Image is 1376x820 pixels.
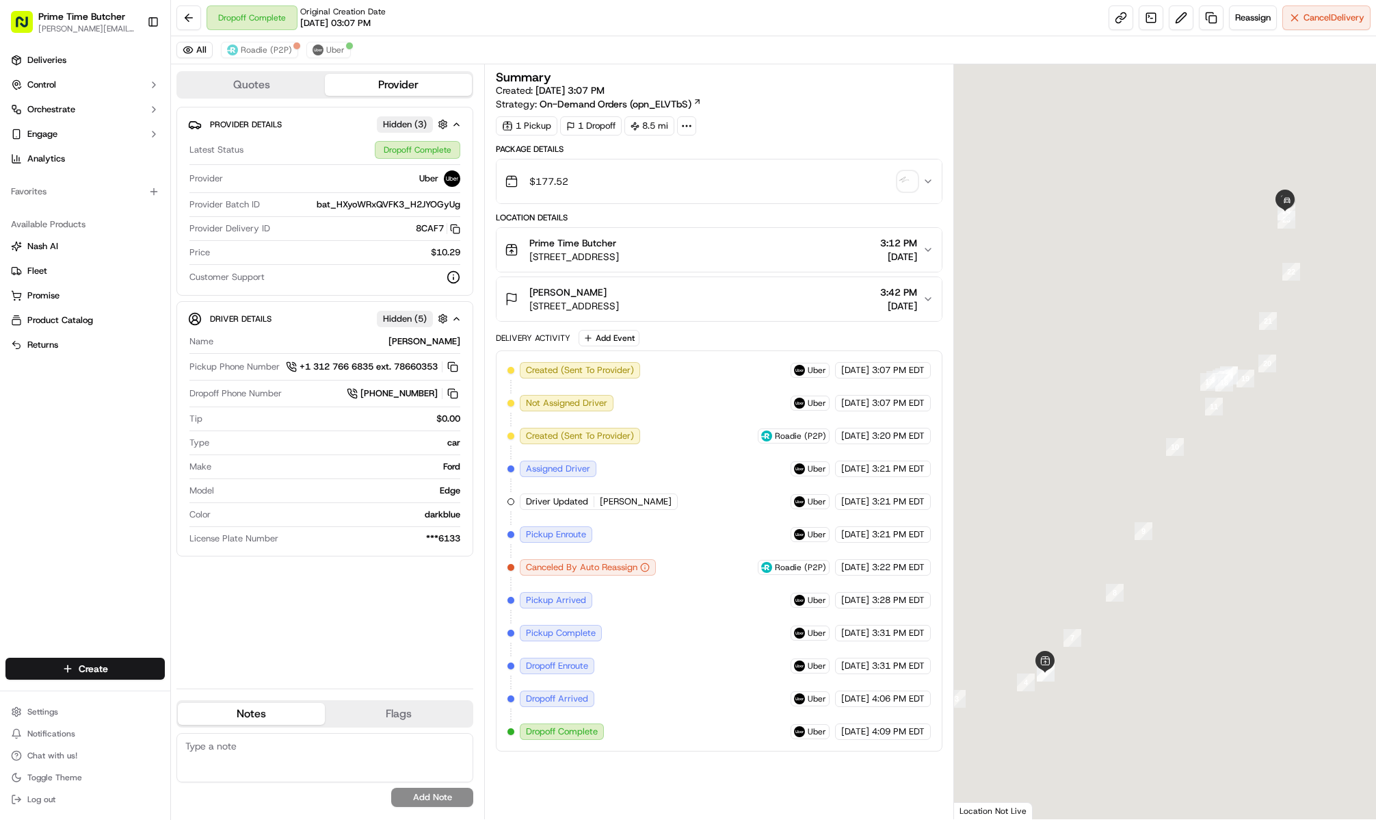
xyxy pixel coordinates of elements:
span: [DATE] [841,561,869,574]
button: Hidden (3) [377,116,451,133]
span: Created: [496,84,605,97]
span: Uber [808,365,826,376]
span: Settings [27,706,58,717]
div: 9 [1135,522,1152,540]
span: Make [189,461,211,473]
span: Hidden ( 5 ) [383,313,427,325]
span: [DATE] [880,250,917,264]
div: 11 [1205,398,1223,415]
img: signature_proof_of_delivery image [898,172,917,191]
button: Product Catalog [5,309,165,331]
span: Uber [808,496,826,507]
span: Created (Sent To Provider) [526,364,634,376]
div: Favorites [5,181,165,203]
div: 22 [1282,263,1300,281]
a: Fleet [11,265,159,277]
div: 1 Dropoff [560,116,622,136]
span: [DATE] [841,463,869,475]
span: bat_HXyoWRxQVFK3_H2JYOGyUg [317,198,460,211]
button: Flags [325,703,472,725]
div: Available Products [5,214,165,235]
span: Cancel Delivery [1304,12,1364,24]
span: [DATE] [880,299,917,313]
span: Color [189,509,211,521]
a: Analytics [5,148,165,170]
button: Provider DetailsHidden (3) [188,113,462,136]
span: Analytics [27,153,65,165]
span: 3:07 PM EDT [872,364,925,376]
button: Settings [5,702,165,721]
div: 8.5 mi [624,116,674,136]
div: $0.00 [208,413,460,425]
button: Hidden (5) [377,310,451,327]
div: 19 [1236,370,1254,387]
button: Returns [5,334,165,356]
a: [PHONE_NUMBER] [347,386,460,401]
span: 3:21 PM EDT [872,528,925,541]
span: Original Creation Date [300,6,386,17]
div: Package Details [496,144,942,155]
span: 4:06 PM EDT [872,693,925,705]
span: [DATE] [841,496,869,508]
img: uber-new-logo.jpeg [794,595,805,606]
div: 18 [1215,374,1233,392]
button: Prime Time Butcher[PERSON_NAME][EMAIL_ADDRESS][DOMAIN_NAME] [5,5,142,38]
button: Uber [306,42,351,58]
div: 23 [1278,211,1295,229]
button: [PERSON_NAME][EMAIL_ADDRESS][DOMAIN_NAME] [38,23,136,34]
button: 8CAF7 [416,222,460,235]
span: Deliveries [27,54,66,66]
span: Driver Details [210,313,272,324]
span: Uber [808,529,826,540]
button: Create [5,658,165,680]
div: 16 [1206,371,1224,389]
span: Uber [419,172,438,185]
span: Uber [808,693,826,704]
button: Notes [178,703,325,725]
img: uber-new-logo.jpeg [794,496,805,507]
button: Engage [5,123,165,145]
button: Control [5,74,165,96]
div: 6 [1037,664,1055,682]
span: Roadie (P2P) [775,431,826,441]
span: [DATE] [841,528,869,541]
div: Location Details [496,212,942,223]
button: Nash AI [5,235,165,257]
button: Orchestrate [5,99,165,120]
span: Price [189,246,210,259]
div: 12 [1220,366,1238,384]
span: Nash AI [27,240,58,253]
button: [PERSON_NAME][STREET_ADDRESS]3:42 PM[DATE] [497,277,942,321]
button: +1 312 766 6835 ext. 78660353 [286,359,460,374]
span: Provider Batch ID [189,198,260,211]
span: Uber [808,595,826,606]
img: uber-new-logo.jpeg [794,693,805,704]
span: Fleet [27,265,47,277]
img: uber-new-logo.jpeg [794,661,805,671]
span: Returns [27,339,58,351]
span: Latest Status [189,144,243,156]
img: uber-new-logo.jpeg [794,529,805,540]
span: Create [79,662,108,676]
span: [DATE] [841,364,869,376]
span: Uber [808,726,826,737]
span: [DATE] [841,693,869,705]
span: Uber [808,463,826,474]
span: 3:22 PM EDT [872,561,925,574]
button: CancelDelivery [1282,5,1371,30]
span: Chat with us! [27,750,77,761]
span: Uber [326,44,345,55]
div: darkblue [216,509,460,521]
span: [DATE] 3:07 PM [535,84,605,97]
img: uber-new-logo.jpeg [794,726,805,737]
span: Pickup Complete [526,627,596,639]
button: Fleet [5,260,165,282]
div: 1 Pickup [496,116,557,136]
span: [DATE] 03:07 PM [300,17,371,29]
span: 4:09 PM EDT [872,726,925,738]
span: Not Assigned Driver [526,397,607,409]
div: 20 [1258,355,1276,372]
